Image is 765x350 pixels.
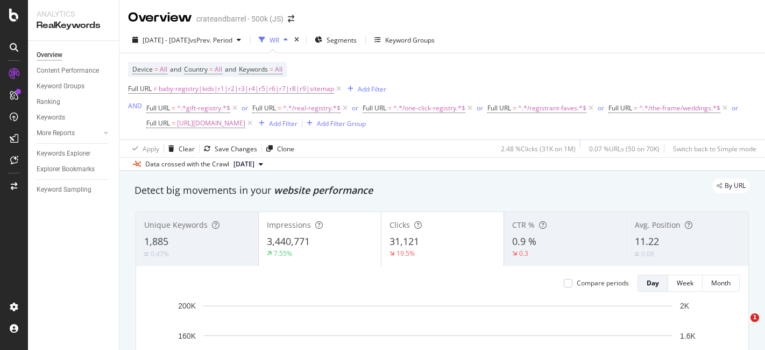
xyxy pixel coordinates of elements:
[143,144,159,153] div: Apply
[178,302,196,310] text: 200K
[275,62,282,77] span: All
[233,159,254,169] span: 2025 Aug. 29th
[37,128,75,139] div: More Reports
[352,103,358,113] div: or
[680,302,690,310] text: 2K
[184,65,208,74] span: Country
[358,85,386,94] div: Add Filter
[270,36,279,45] div: WR
[712,178,750,193] div: legacy label
[145,159,229,169] div: Data crossed with the Crawl
[172,103,175,113] span: =
[512,235,536,248] span: 0.9 %
[128,84,152,93] span: Full URL
[673,144,756,153] div: Switch back to Simple mode
[385,36,435,45] div: Keyword Groups
[577,278,629,288] div: Compare periods
[501,144,576,153] div: 2.48 % Clicks ( 31K on 1M )
[317,119,366,128] div: Add Filter Group
[370,31,439,48] button: Keyword Groups
[269,119,297,128] div: Add Filter
[128,31,245,48] button: [DATE] - [DATE]vsPrev. Period
[598,103,604,113] button: or
[254,31,292,48] button: WR
[143,36,190,45] span: [DATE] - [DATE]
[310,31,361,48] button: Segments
[179,144,195,153] div: Clear
[37,148,111,159] a: Keywords Explorer
[128,101,142,110] div: AND
[178,332,196,340] text: 160K
[37,81,111,92] a: Keyword Groups
[677,278,693,288] div: Week
[327,36,357,45] span: Segments
[209,65,213,74] span: =
[37,96,60,108] div: Ranking
[283,101,341,116] span: ^.*/real-registry.*$
[172,118,175,128] span: =
[487,103,511,113] span: Full URL
[37,19,110,32] div: RealKeywords
[144,235,168,248] span: 1,885
[153,84,157,93] span: ≠
[363,103,386,113] span: Full URL
[302,117,366,130] button: Add Filter Group
[725,183,746,189] span: By URL
[37,128,101,139] a: More Reports
[634,103,637,113] span: =
[252,103,276,113] span: Full URL
[278,103,281,113] span: =
[598,103,604,113] div: or
[680,332,696,340] text: 1.6K
[146,103,170,113] span: Full URL
[159,81,334,96] span: baby-registry|kids|r1|r2|r3|r4|r5|r6|r7|r8|r9|sitemap
[668,275,703,292] button: Week
[267,235,310,248] span: 3,440,771
[190,36,232,45] span: vs Prev. Period
[242,103,248,113] button: or
[160,62,167,77] span: All
[732,103,738,113] div: or
[229,158,267,171] button: [DATE]
[277,144,294,153] div: Clone
[388,103,392,113] span: =
[37,112,111,123] a: Keywords
[352,103,358,113] button: or
[200,140,257,157] button: Save Changes
[728,313,754,339] iframe: Intercom live chat
[37,184,111,195] a: Keyword Sampling
[589,144,660,153] div: 0.07 % URLs ( 50 on 70K )
[128,140,159,157] button: Apply
[477,103,483,113] button: or
[37,65,111,76] a: Content Performance
[608,103,632,113] span: Full URL
[267,220,311,230] span: Impressions
[177,101,230,116] span: ^.*gift-registry.*$
[519,249,528,258] div: 0.3
[128,9,192,27] div: Overview
[164,140,195,157] button: Clear
[37,50,62,61] div: Overview
[254,117,297,130] button: Add Filter
[239,65,268,74] span: Keywords
[37,164,111,175] a: Explorer Bookmarks
[37,184,91,195] div: Keyword Sampling
[389,220,410,230] span: Clicks
[37,164,95,175] div: Explorer Bookmarks
[170,65,181,74] span: and
[635,220,681,230] span: Avg. Position
[154,65,158,74] span: =
[288,15,294,23] div: arrow-right-arrow-left
[512,220,535,230] span: CTR %
[177,116,245,131] span: [URL][DOMAIN_NAME]
[270,65,273,74] span: =
[750,313,759,322] span: 1
[389,235,419,248] span: 31,121
[518,101,586,116] span: ^.*/registrant-faves.*$
[477,103,483,113] div: or
[635,253,639,256] img: Equal
[37,9,110,19] div: Analytics
[641,249,654,258] div: 0.08
[37,81,84,92] div: Keyword Groups
[146,118,170,128] span: Full URL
